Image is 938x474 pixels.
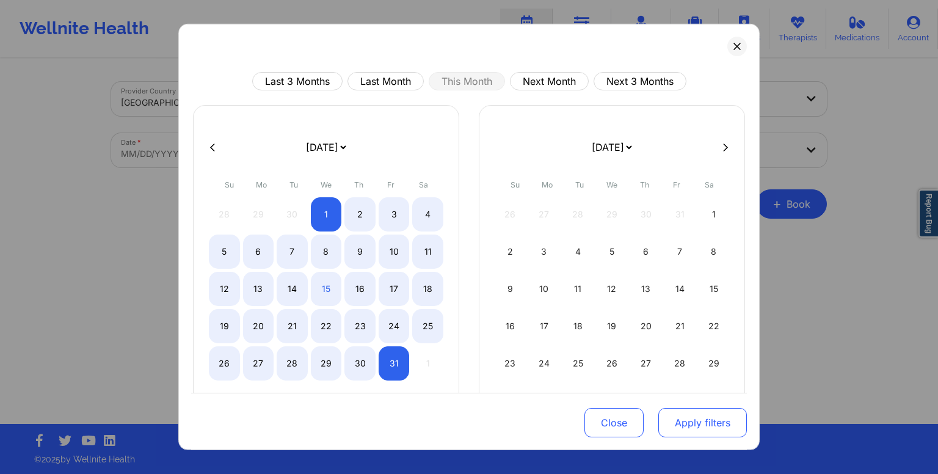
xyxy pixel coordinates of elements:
div: Sat Nov 01 2025 [698,197,729,232]
div: Tue Nov 18 2025 [562,309,594,343]
div: Tue Oct 28 2025 [277,346,308,381]
div: Sun Nov 02 2025 [495,235,526,269]
div: Sun Oct 26 2025 [209,346,240,381]
div: Wed Nov 12 2025 [597,272,628,306]
div: Sun Nov 16 2025 [495,309,526,343]
button: Next 3 Months [594,72,686,90]
div: Mon Oct 06 2025 [243,235,274,269]
div: Sat Nov 29 2025 [698,346,729,381]
div: Fri Oct 10 2025 [379,235,410,269]
div: Wed Nov 26 2025 [597,346,628,381]
div: Thu Oct 23 2025 [344,309,376,343]
div: Wed Oct 15 2025 [311,272,342,306]
abbr: Wednesday [606,180,617,189]
div: Fri Nov 21 2025 [664,309,696,343]
div: Mon Nov 24 2025 [529,346,560,381]
abbr: Thursday [354,180,363,189]
div: Sun Nov 09 2025 [495,272,526,306]
div: Fri Oct 03 2025 [379,197,410,232]
div: Wed Oct 08 2025 [311,235,342,269]
abbr: Friday [673,180,680,189]
div: Fri Nov 28 2025 [664,346,696,381]
div: Tue Oct 21 2025 [277,309,308,343]
div: Tue Nov 25 2025 [562,346,594,381]
button: Last 3 Months [252,72,343,90]
div: Thu Nov 13 2025 [630,272,661,306]
abbr: Wednesday [321,180,332,189]
div: Wed Oct 29 2025 [311,346,342,381]
div: Mon Oct 27 2025 [243,346,274,381]
div: Thu Nov 27 2025 [630,346,661,381]
div: Fri Nov 14 2025 [664,272,696,306]
div: Wed Nov 05 2025 [597,235,628,269]
div: Sat Nov 08 2025 [698,235,729,269]
div: Tue Oct 14 2025 [277,272,308,306]
div: Wed Nov 19 2025 [597,309,628,343]
div: Sun Nov 23 2025 [495,346,526,381]
div: Fri Oct 17 2025 [379,272,410,306]
div: Sun Oct 12 2025 [209,272,240,306]
abbr: Friday [387,180,394,189]
div: Fri Nov 07 2025 [664,235,696,269]
abbr: Tuesday [289,180,298,189]
div: Mon Nov 17 2025 [529,309,560,343]
div: Sat Nov 22 2025 [698,309,729,343]
div: Mon Nov 03 2025 [529,235,560,269]
button: Close [584,408,644,437]
div: Tue Nov 11 2025 [562,272,594,306]
div: Tue Oct 07 2025 [277,235,308,269]
button: Next Month [510,72,589,90]
div: Thu Oct 09 2025 [344,235,376,269]
div: Sat Oct 11 2025 [412,235,443,269]
div: Wed Oct 22 2025 [311,309,342,343]
div: Thu Oct 16 2025 [344,272,376,306]
abbr: Sunday [225,180,234,189]
div: Thu Nov 06 2025 [630,235,661,269]
div: Sun Nov 30 2025 [495,384,526,418]
div: Wed Oct 01 2025 [311,197,342,232]
button: This Month [429,72,505,90]
div: Thu Oct 30 2025 [344,346,376,381]
div: Sat Nov 15 2025 [698,272,729,306]
div: Tue Nov 04 2025 [562,235,594,269]
div: Fri Oct 24 2025 [379,309,410,343]
div: Sat Oct 25 2025 [412,309,443,343]
abbr: Tuesday [575,180,584,189]
div: Thu Nov 20 2025 [630,309,661,343]
button: Apply filters [658,408,747,437]
abbr: Monday [256,180,267,189]
div: Sat Oct 04 2025 [412,197,443,232]
div: Fri Oct 31 2025 [379,346,410,381]
div: Thu Oct 02 2025 [344,197,376,232]
abbr: Thursday [640,180,649,189]
abbr: Saturday [419,180,428,189]
abbr: Sunday [511,180,520,189]
div: Mon Oct 20 2025 [243,309,274,343]
div: Sun Oct 19 2025 [209,309,240,343]
div: Sat Oct 18 2025 [412,272,443,306]
abbr: Saturday [705,180,714,189]
div: Sun Oct 05 2025 [209,235,240,269]
button: Last Month [347,72,424,90]
abbr: Monday [542,180,553,189]
div: Mon Oct 13 2025 [243,272,274,306]
div: Mon Nov 10 2025 [529,272,560,306]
